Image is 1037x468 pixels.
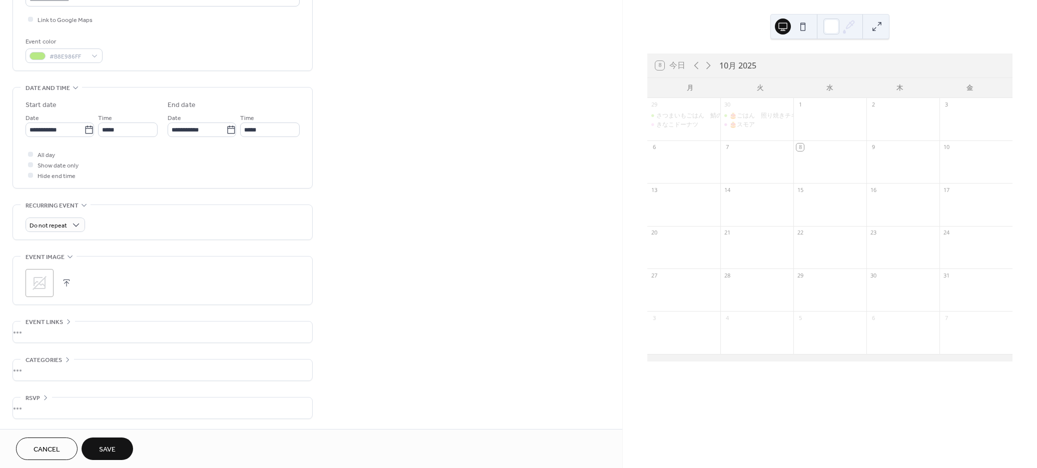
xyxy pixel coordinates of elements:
span: Recurring event [26,200,79,211]
div: 🎂ごはん 照り焼きチキン ツナとマカロニのサラダ じゃがいもと玉ねぎのみそ汁 りんご [729,111,983,120]
div: 10月 2025 [719,59,756,71]
div: 29 [650,101,658,108]
div: きなこドーナツ [656,120,698,129]
div: End date [168,100,196,110]
div: 🎂スモア [729,120,755,129]
div: 20 [650,229,658,236]
div: 7 [723,143,731,151]
button: Cancel [16,437,78,460]
div: ; [26,269,54,297]
div: 6 [650,143,658,151]
div: 木 [865,78,935,98]
div: さつまいもごはん 鯖の味噌煮 ほうれん草と人参の白和え かきたま汁 オレンジ [656,111,884,120]
div: 29 [796,271,804,279]
span: Do not repeat [30,220,67,231]
div: 2 [869,101,877,108]
div: 16 [869,186,877,193]
div: 17 [942,186,950,193]
div: 28 [723,271,731,279]
div: Start date [26,100,57,110]
div: 🎂スモア [720,120,793,129]
span: Link to Google Maps [38,15,93,25]
div: 10 [942,143,950,151]
div: 月 [655,78,725,98]
span: Event links [26,317,63,327]
span: Time [240,113,254,123]
span: Date [168,113,181,123]
span: Save [99,444,116,455]
span: Event image [26,252,65,262]
span: Categories [26,355,62,365]
div: ••• [13,397,312,418]
div: 6 [869,314,877,321]
span: #B8E986FF [50,51,87,62]
div: 22 [796,229,804,236]
div: 15 [796,186,804,193]
div: 27 [650,271,658,279]
div: 8 [796,143,804,151]
div: 4 [723,314,731,321]
div: 13 [650,186,658,193]
span: Date [26,113,39,123]
div: 🎂ごはん 照り焼きチキン ツナとマカロニのサラダ じゃがいもと玉ねぎのみそ汁 りんご [720,111,793,120]
div: きなこドーナツ [647,120,720,129]
div: 9 [869,143,877,151]
span: Date and time [26,83,70,93]
span: Time [98,113,112,123]
div: 3 [650,314,658,321]
div: 21 [723,229,731,236]
div: 31 [942,271,950,279]
div: 30 [723,101,731,108]
div: ••• [13,321,312,342]
span: Show date only [38,160,79,171]
div: 3 [942,101,950,108]
span: All day [38,150,55,160]
div: 1 [796,101,804,108]
span: RSVP [26,393,40,403]
div: ••• [13,359,312,380]
span: Cancel [34,444,60,455]
div: 火 [725,78,795,98]
button: Save [82,437,133,460]
div: 水 [795,78,865,98]
div: Event color [26,36,101,47]
div: 23 [869,229,877,236]
div: 14 [723,186,731,193]
div: 24 [942,229,950,236]
div: 5 [796,314,804,321]
div: 30 [869,271,877,279]
div: 7 [942,314,950,321]
span: Hide end time [38,171,76,181]
div: 金 [934,78,1004,98]
div: さつまいもごはん 鯖の味噌煮 ほうれん草と人参の白和え かきたま汁 オレンジ [647,111,720,120]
